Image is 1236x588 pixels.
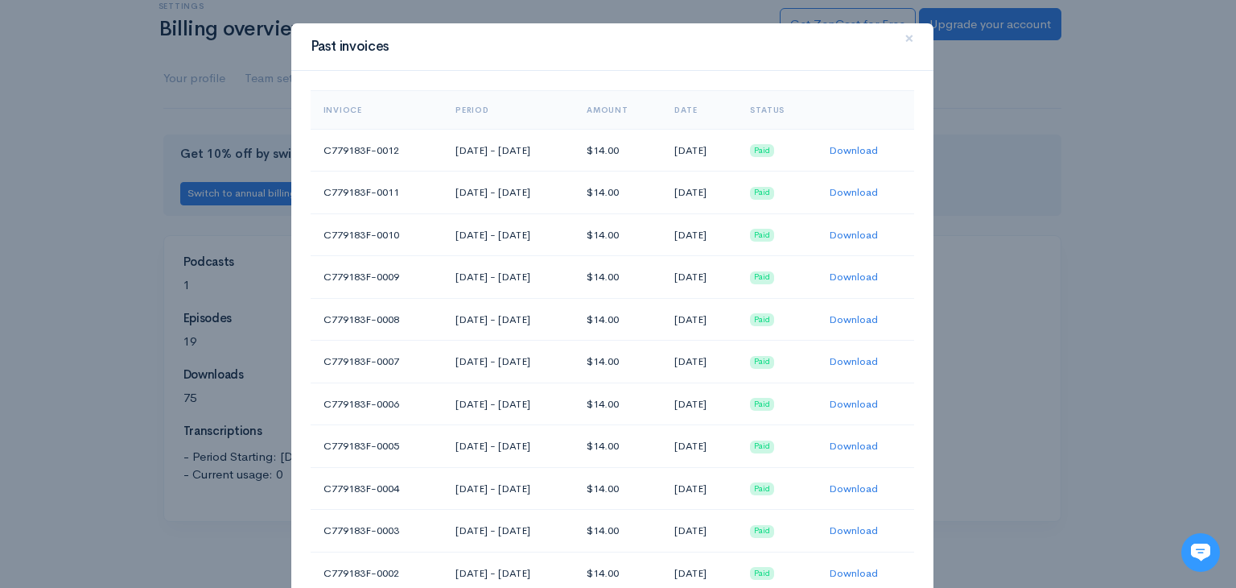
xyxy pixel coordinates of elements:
[574,341,661,383] td: $14.00
[750,229,774,242] span: Paid
[443,298,574,341] td: [DATE] - [DATE]
[443,172,574,214] td: [DATE] - [DATE]
[443,90,574,129] th: Period
[443,256,574,299] td: [DATE] - [DATE]
[574,172,661,214] td: $14.00
[829,566,878,580] a: Download
[311,383,443,425] td: C779183F-0006
[311,36,390,57] h3: Past invoices
[829,524,878,537] a: Download
[829,313,878,326] a: Download
[750,482,774,495] span: Paid
[443,213,574,256] td: [DATE] - [DATE]
[574,510,661,553] td: $14.00
[829,185,878,199] a: Download
[661,383,737,425] td: [DATE]
[750,441,774,453] span: Paid
[750,271,774,284] span: Paid
[574,298,661,341] td: $14.00
[24,107,298,184] h2: Just let us know if you need anything and we'll be happy to help! 🙂
[737,90,816,129] th: Status
[574,256,661,299] td: $14.00
[750,525,774,538] span: Paid
[443,425,574,468] td: [DATE] - [DATE]
[574,90,661,129] th: Amount
[443,383,574,425] td: [DATE] - [DATE]
[885,17,933,61] button: Close
[443,467,574,510] td: [DATE] - [DATE]
[574,129,661,172] td: $14.00
[311,256,443,299] td: C779183F-0009
[829,354,878,368] a: Download
[661,341,737,383] td: [DATE]
[311,213,443,256] td: C779183F-0010
[661,467,737,510] td: [DATE]
[661,425,737,468] td: [DATE]
[661,172,737,214] td: [DATE]
[104,223,193,236] span: New conversation
[661,213,737,256] td: [DATE]
[24,78,298,104] h1: Hi [PERSON_NAME] 👋
[25,213,297,246] button: New conversation
[443,510,574,553] td: [DATE] - [DATE]
[829,228,878,242] a: Download
[311,90,443,129] th: Invioce
[750,567,774,580] span: Paid
[574,425,661,468] td: $14.00
[750,187,774,200] span: Paid
[311,172,443,214] td: C779183F-0011
[750,313,774,326] span: Paid
[443,129,574,172] td: [DATE] - [DATE]
[829,482,878,495] a: Download
[574,467,661,510] td: $14.00
[829,270,878,284] a: Download
[574,213,661,256] td: $14.00
[311,298,443,341] td: C779183F-0008
[311,341,443,383] td: C779183F-0007
[22,276,300,296] p: Find an answer quickly
[904,27,914,50] span: ×
[829,439,878,453] a: Download
[311,510,443,553] td: C779183F-0003
[1181,533,1220,572] iframe: gist-messenger-bubble-iframe
[47,303,287,335] input: Search articles
[661,510,737,553] td: [DATE]
[311,467,443,510] td: C779183F-0004
[311,425,443,468] td: C779183F-0005
[829,397,878,411] a: Download
[661,298,737,341] td: [DATE]
[750,144,774,157] span: Paid
[443,341,574,383] td: [DATE] - [DATE]
[661,90,737,129] th: Date
[829,143,878,157] a: Download
[750,398,774,411] span: Paid
[311,129,443,172] td: C779183F-0012
[661,129,737,172] td: [DATE]
[574,383,661,425] td: $14.00
[661,256,737,299] td: [DATE]
[750,356,774,369] span: Paid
